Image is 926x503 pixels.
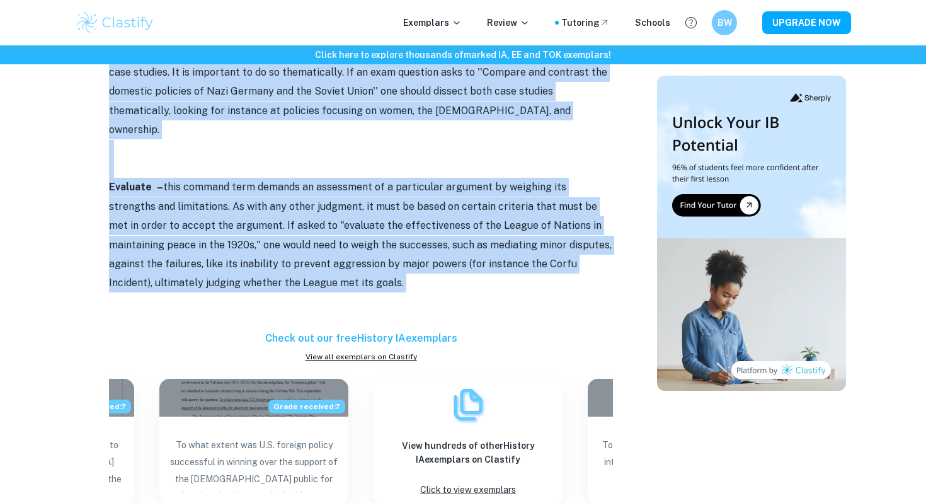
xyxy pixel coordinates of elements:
[109,181,163,193] strong: Evaluate –
[109,331,613,346] h6: Check out our free History IA exemplars
[657,76,846,391] img: Thumbnail
[449,386,487,424] img: Exemplars
[598,437,767,492] p: To what extent was FDR governmental intervention responsible for the end of the Great Depression ...
[169,437,338,492] p: To what extent was U.S. foreign policy successful in winning over the support of the [DEMOGRAPHIC...
[109,178,613,292] p: this command term demands an assessment of a particular argument by weighing its strengths and li...
[384,439,552,466] h6: View hundreds of other History IA exemplars on Clastify
[635,16,670,30] a: Schools
[403,16,462,30] p: Exemplars
[762,11,851,34] button: UPGRADE NOW
[561,16,610,30] a: Tutoring
[680,12,702,33] button: Help and Feedback
[268,400,345,413] span: Grade received: 7
[109,44,613,140] p: students are expected to analyse similarities/differences between the two specified case studies....
[109,351,613,362] a: View all exemplars on Clastify
[420,482,516,499] p: Click to view exemplars
[487,16,530,30] p: Review
[712,10,737,35] button: BW
[75,10,155,35] img: Clastify logo
[3,48,923,62] h6: Click here to explore thousands of marked IA, EE and TOK exemplars !
[717,16,732,30] h6: BW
